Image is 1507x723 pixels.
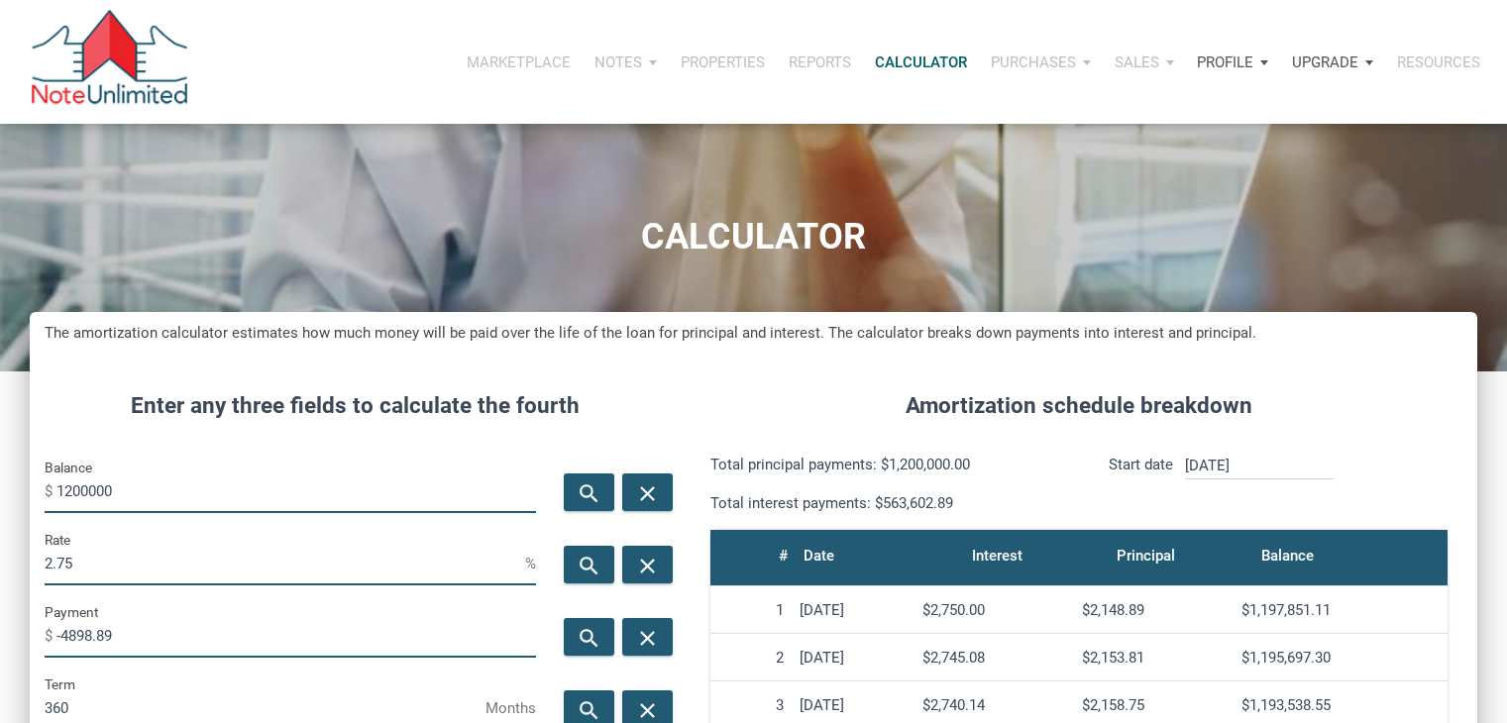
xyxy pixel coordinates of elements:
div: Interest [972,542,1023,569]
h4: Amortization schedule breakdown [696,389,1462,423]
div: [DATE] [800,649,907,667]
label: Payment [45,600,98,624]
div: Principal [1117,542,1175,569]
div: $2,153.81 [1082,649,1226,667]
label: Term [45,672,75,696]
i: search [578,698,601,723]
div: # [779,542,788,569]
div: [DATE] [800,601,907,619]
div: $2,750.00 [922,601,1066,619]
p: Upgrade [1292,53,1358,71]
input: Rate [45,541,525,585]
p: Profile [1197,53,1253,71]
input: Balance [56,468,536,513]
p: Start date [1109,453,1173,515]
span: $ [45,475,56,507]
p: Properties [681,53,765,71]
i: close [636,554,660,578]
h1: CALCULATOR [15,217,1492,258]
p: Calculator [875,53,967,71]
i: search [578,481,601,506]
span: $ [45,620,56,652]
button: close [622,618,673,656]
button: Marketplace [455,33,583,92]
i: close [636,626,660,651]
button: search [564,618,614,656]
button: close [622,546,673,583]
div: 3 [718,696,783,714]
div: Balance [1261,542,1314,569]
div: $2,740.14 [922,696,1066,714]
button: search [564,546,614,583]
button: Profile [1185,33,1280,92]
p: Resources [1397,53,1480,71]
div: [DATE] [800,696,907,714]
div: $2,148.89 [1082,601,1226,619]
span: % [525,548,536,579]
i: search [578,626,601,651]
img: NoteUnlimited [30,10,189,114]
div: $1,195,697.30 [1241,649,1440,667]
p: Total interest payments: $563,602.89 [710,491,1064,515]
button: Reports [777,33,863,92]
div: 1 [718,601,783,619]
button: close [622,473,673,511]
p: Reports [789,53,851,71]
button: Upgrade [1280,33,1385,92]
button: Resources [1385,33,1492,92]
label: Balance [45,456,92,479]
div: 2 [718,649,783,667]
div: $2,158.75 [1082,696,1226,714]
i: search [578,554,601,578]
input: Payment [56,613,536,658]
a: Calculator [863,33,979,92]
div: $1,197,851.11 [1241,601,1440,619]
i: close [636,481,660,506]
div: Date [804,542,834,569]
button: Properties [669,33,777,92]
div: $1,193,538.55 [1241,696,1440,714]
i: close [636,698,660,723]
p: Marketplace [467,53,571,71]
p: Total principal payments: $1,200,000.00 [710,453,1064,476]
button: search [564,473,614,511]
label: Rate [45,528,70,552]
h5: The amortization calculator estimates how much money will be paid over the life of the loan for p... [45,322,1462,345]
div: $2,745.08 [922,649,1066,667]
h4: Enter any three fields to calculate the fourth [45,389,666,423]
